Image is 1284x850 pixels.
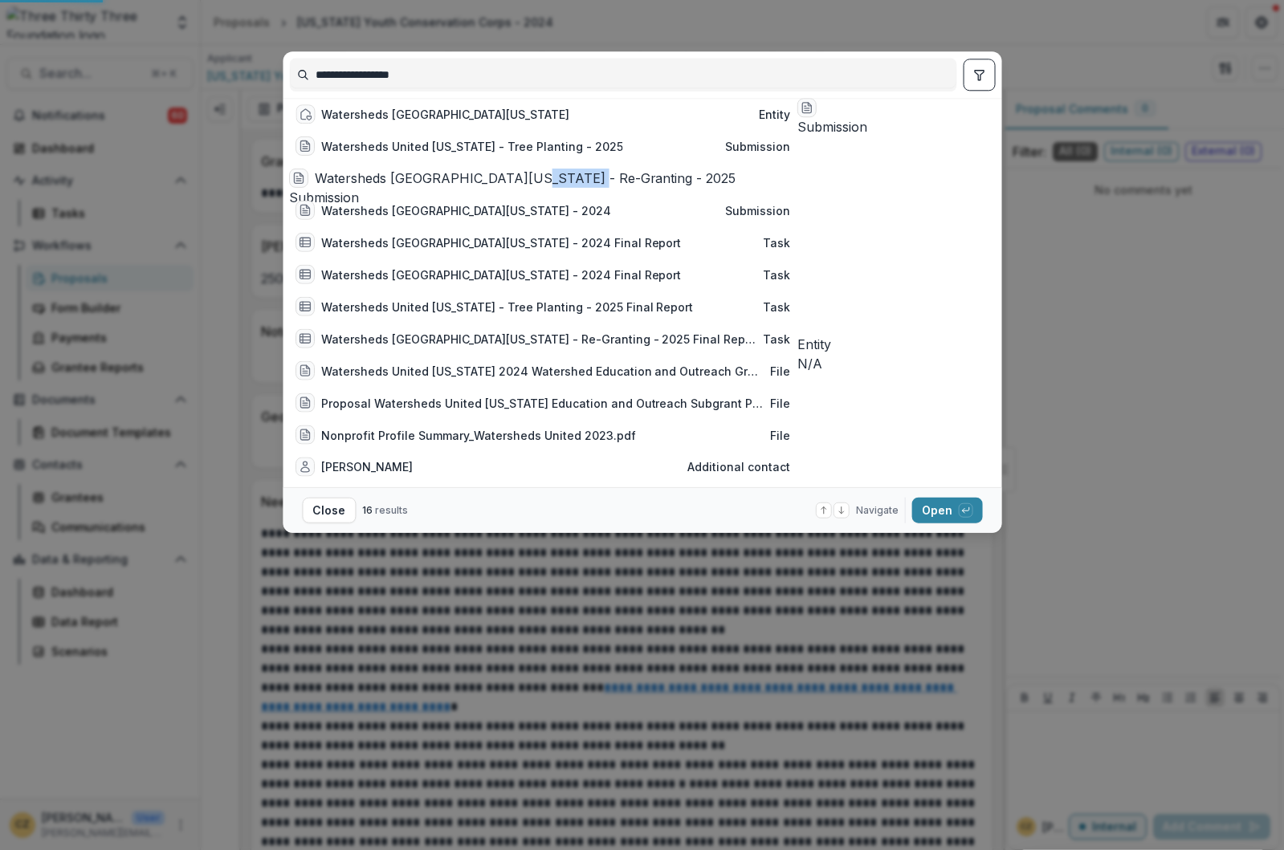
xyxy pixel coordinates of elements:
[911,498,982,523] button: Open
[375,504,408,516] span: results
[763,236,790,250] span: Task
[321,394,764,411] div: Proposal Watersheds United [US_STATE] Education and Outreach Subgrant Program.pdf
[321,330,756,347] div: Watersheds [GEOGRAPHIC_DATA][US_STATE] - Re-Granting - 2025 Final Report
[321,458,413,475] div: [PERSON_NAME]
[797,117,995,136] h3: Submission
[763,268,790,282] span: Task
[763,299,790,313] span: Task
[687,460,790,474] span: Additional contact
[321,202,611,219] div: Watersheds [GEOGRAPHIC_DATA][US_STATE] - 2024
[770,428,790,441] span: File
[725,204,790,218] span: Submission
[321,362,764,379] div: Watersheds United [US_STATE] 2024 Watershed Education and Outreach Grant Final Report.pdf
[797,354,995,373] p: N/A
[963,59,995,91] button: toggle filters
[763,331,790,345] span: Task
[321,266,682,283] div: Watersheds [GEOGRAPHIC_DATA][US_STATE] - 2024 Final Report
[725,140,790,153] span: Submission
[321,426,636,443] div: Nonprofit Profile Summary_Watersheds United 2023.pdf
[362,504,373,516] span: 16
[321,106,569,123] div: Watersheds [GEOGRAPHIC_DATA][US_STATE]
[855,503,898,518] span: Navigate
[315,169,790,188] div: Watersheds [GEOGRAPHIC_DATA][US_STATE] - Re-Granting - 2025
[770,364,790,377] span: File
[321,298,693,315] div: Watersheds United [US_STATE] - Tree Planting - 2025 Final Report
[797,336,830,352] span: Entity
[289,189,359,205] span: Submission
[321,234,682,251] div: Watersheds [GEOGRAPHIC_DATA][US_STATE] - 2024 Final Report
[302,498,356,523] button: Close
[759,108,790,121] span: Entity
[770,396,790,409] span: File
[321,138,623,155] div: Watersheds United [US_STATE] - Tree Planting - 2025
